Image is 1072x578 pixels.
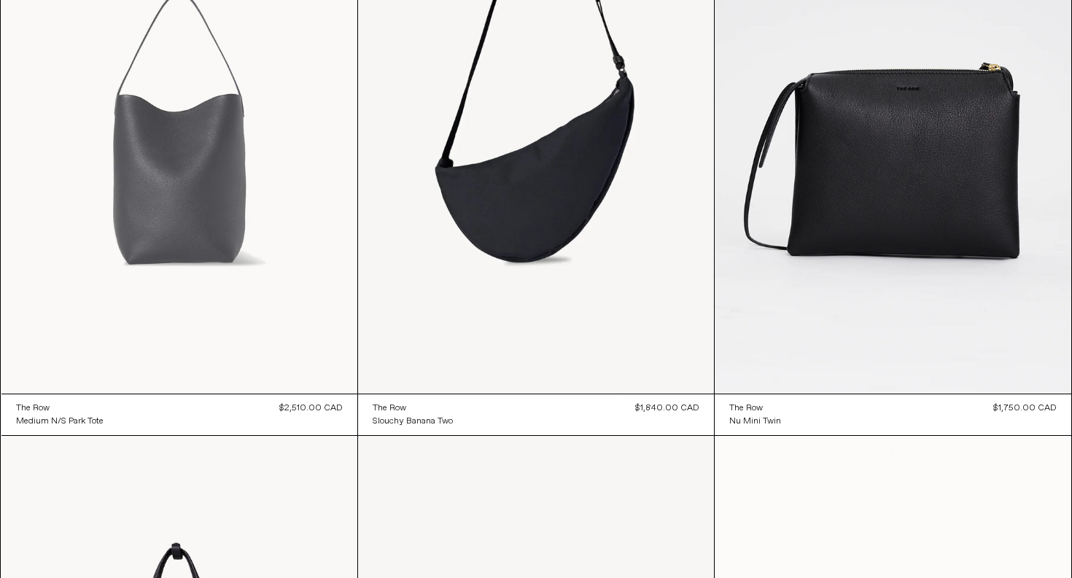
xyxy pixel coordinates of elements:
div: Slouchy Banana Two [373,415,453,428]
span: $1,750.00 CAD [993,402,1057,414]
a: The Row [16,402,104,415]
div: Nu Mini Twin [729,415,781,428]
a: The Row [373,402,453,415]
div: The Row [16,402,50,415]
a: Nu Mini Twin [729,415,781,428]
a: Medium N/S Park Tote [16,415,104,428]
div: The Row [729,402,763,415]
span: $1,840.00 CAD [635,402,699,414]
a: The Row [729,402,781,415]
div: The Row [373,402,406,415]
span: $2,510.00 CAD [279,402,343,414]
div: Medium N/S Park Tote [16,415,104,428]
a: Slouchy Banana Two [373,415,453,428]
